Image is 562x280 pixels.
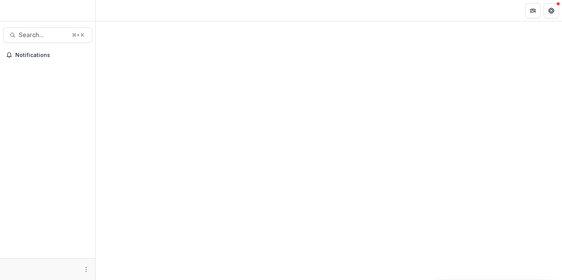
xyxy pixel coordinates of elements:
div: ⌘ + K [70,31,86,39]
button: Search... [3,28,92,43]
button: Notifications [3,49,92,61]
span: Notifications [15,52,89,59]
button: More [81,265,91,274]
nav: breadcrumb [99,5,131,16]
button: Get Help [544,3,559,18]
span: Search... [19,31,67,39]
button: Partners [525,3,541,18]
